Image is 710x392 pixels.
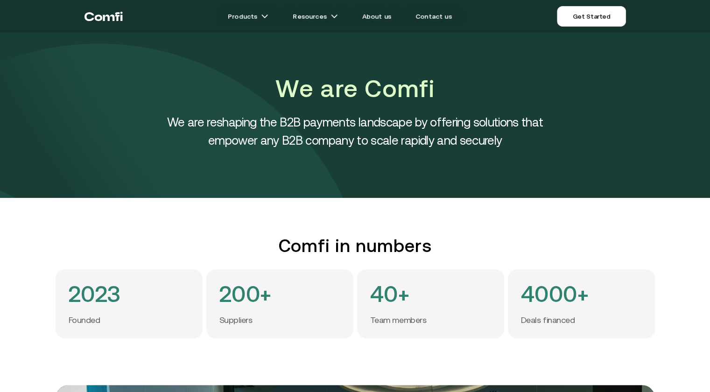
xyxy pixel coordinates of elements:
[145,113,565,149] h4: We are reshaping the B2B payments landscape by offering solutions that empower any B2B company to...
[370,282,409,306] h4: 40+
[219,315,253,326] p: Suppliers
[69,282,121,306] h4: 2023
[370,315,427,326] p: Team members
[219,282,272,306] h4: 200+
[281,7,349,26] a: Resourcesarrow icons
[330,13,338,20] img: arrow icons
[351,7,402,26] a: About us
[521,315,575,326] p: Deals financed
[56,235,655,256] h2: Comfi in numbers
[261,13,268,20] img: arrow icons
[521,282,589,306] h4: 4000+
[217,7,280,26] a: Productsarrow icons
[84,2,123,30] a: Return to the top of the Comfi home page
[145,72,565,105] h1: We are Comfi
[69,315,100,326] p: Founded
[557,6,626,27] a: Get Started
[404,7,463,26] a: Contact us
